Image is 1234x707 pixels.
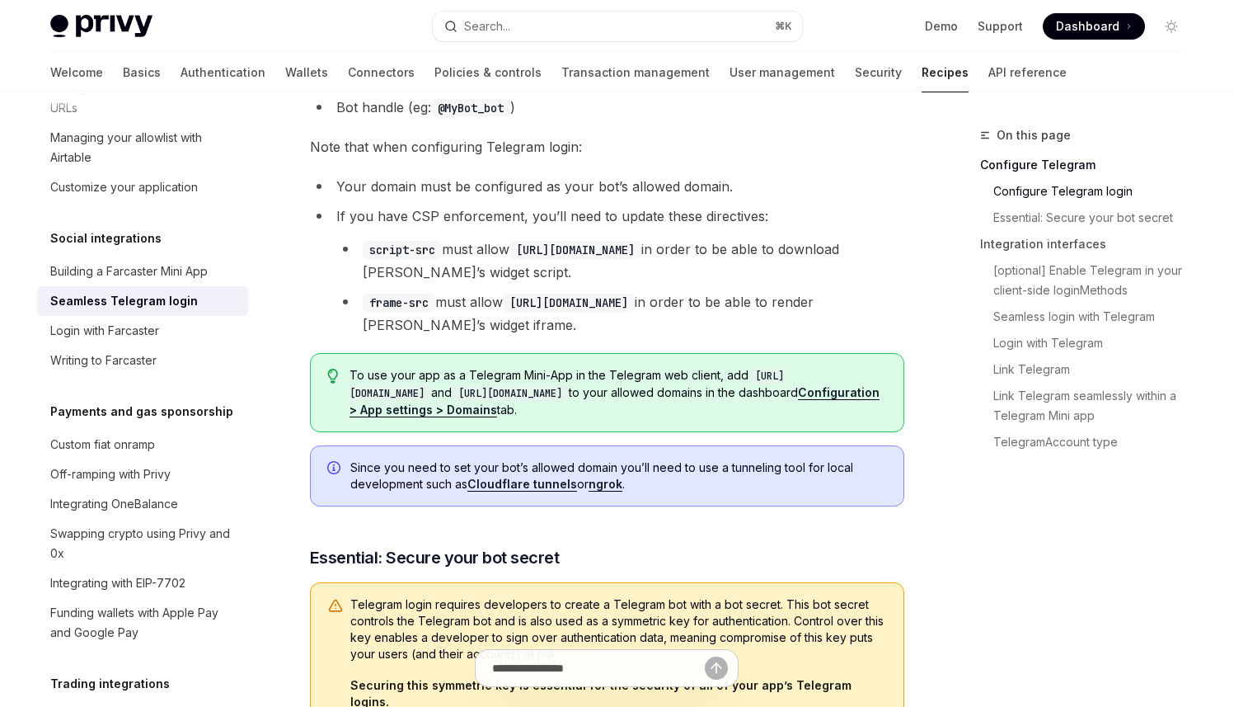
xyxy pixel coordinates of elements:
a: [optional] Enable Telegram in your client-side loginMethods [993,257,1198,304]
a: Managing your allowlist with Airtable [37,123,248,172]
h5: Trading integrations [50,674,170,694]
a: Login with Telegram [993,330,1198,356]
a: Policies & controls [434,53,542,92]
span: On this page [997,125,1071,145]
span: To use your app as a Telegram Mini-App in the Telegram web client, add and to your allowed domain... [350,367,886,418]
button: Send message [705,657,728,680]
a: Custom fiat onramp [37,430,248,460]
h5: Social integrations [50,229,162,248]
button: Search...⌘K [433,12,802,41]
span: Essential: Secure your bot secret [310,546,560,569]
img: light logo [50,15,152,38]
a: Integrating with EIP-7702 [37,568,248,598]
a: Basics [123,53,161,92]
div: Login with Farcaster [50,321,159,341]
a: Seamless login with Telegram [993,304,1198,330]
a: Support [978,18,1023,35]
div: Off-ramping with Privy [50,464,171,484]
a: Demo [925,18,958,35]
a: Building a Farcaster Mini App [37,257,248,286]
li: Bot handle (eg: ) [310,96,904,119]
a: Welcome [50,53,103,92]
a: Login with Farcaster [37,316,248,346]
code: [URL][DOMAIN_NAME] [350,368,784,402]
a: Funding wallets with Apple Pay and Google Pay [37,598,248,648]
svg: Warning [327,598,344,615]
a: Wallets [285,53,328,92]
svg: Info [327,461,344,478]
a: Transaction management [561,53,710,92]
a: Customize your application [37,172,248,202]
a: ngrok [589,477,622,492]
a: Cloudflare tunnels [467,477,577,492]
a: Off-ramping with Privy [37,460,248,489]
svg: Tip [327,369,339,384]
code: [URL][DOMAIN_NAME] [503,294,635,312]
div: Customize your application [50,177,198,197]
div: Custom fiat onramp [50,435,155,455]
code: frame-src [363,294,435,312]
a: Authentication [181,53,265,92]
a: Integrating OneBalance [37,489,248,519]
div: Swapping crypto using Privy and 0x [50,524,238,563]
a: API reference [988,53,1067,92]
div: Seamless Telegram login [50,291,198,311]
li: must allow in order to be able to render [PERSON_NAME]’s widget iframe. [336,290,904,337]
a: Link Telegram seamlessly within a Telegram Mini app [993,383,1198,429]
h5: Payments and gas sponsorship [50,402,233,422]
a: TelegramAccount type [993,429,1198,455]
span: Note that when configuring Telegram login: [310,135,904,158]
a: Connectors [348,53,415,92]
a: Essential: Secure your bot secret [993,205,1198,231]
div: Search... [464,16,510,36]
a: Integration interfaces [980,231,1198,257]
a: Security [855,53,902,92]
a: Configure Telegram [980,152,1198,178]
div: Managing your allowlist with Airtable [50,128,238,167]
div: Integrating OneBalance [50,494,178,514]
a: Link Telegram [993,356,1198,383]
a: User management [730,53,835,92]
a: Configure Telegram login [993,178,1198,205]
span: ⌘ K [775,20,792,33]
div: Funding wallets with Apple Pay and Google Pay [50,603,238,643]
code: [URL][DOMAIN_NAME] [452,385,569,402]
a: Recipes [922,53,969,92]
span: Dashboard [1056,18,1119,35]
code: [URL][DOMAIN_NAME] [509,241,641,259]
a: Dashboard [1043,13,1145,40]
div: Building a Farcaster Mini App [50,262,208,281]
li: If you have CSP enforcement, you’ll need to update these directives: [310,205,904,337]
span: Since you need to set your bot’s allowed domain you’ll need to use a tunneling tool for local dev... [350,460,887,493]
a: Seamless Telegram login [37,286,248,316]
a: Swapping crypto using Privy and 0x [37,519,248,568]
li: must allow in order to be able to download [PERSON_NAME]’s widget script. [336,238,904,284]
div: Writing to Farcaster [50,351,157,370]
div: Integrating with EIP-7702 [50,573,185,593]
code: script-src [363,241,442,259]
button: Toggle dark mode [1158,13,1185,40]
li: Your domain must be configured as your bot’s allowed domain. [310,175,904,198]
code: @MyBot_bot [431,99,510,117]
a: Writing to Farcaster [37,346,248,375]
span: Telegram login requires developers to create a Telegram bot with a bot secret. This bot secret co... [350,596,887,662]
